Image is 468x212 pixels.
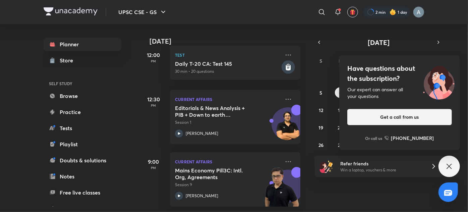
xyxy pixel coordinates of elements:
button: October 12, 2025 [316,105,327,115]
img: Anu Singh [413,6,424,18]
h5: 12:00 [140,51,167,59]
a: Practice [44,105,121,119]
img: Company Logo [44,7,98,15]
p: [PERSON_NAME] [186,130,218,137]
h6: [PHONE_NUMBER] [391,135,434,142]
h4: [DATE] [150,37,307,45]
a: Notes [44,170,121,183]
p: Current Affairs [175,95,280,103]
button: October 19, 2025 [316,122,327,133]
a: Doubts & solutions [44,154,121,167]
h5: Daily T-20 CA: Test 145 [175,60,280,67]
abbr: October 5, 2025 [320,90,323,96]
button: October 6, 2025 [335,87,346,98]
h6: Refer friends [340,160,423,167]
abbr: October 12, 2025 [319,107,323,113]
h5: 12:30 [140,95,167,103]
abbr: October 26, 2025 [318,142,324,148]
a: [PHONE_NUMBER] [385,135,434,142]
img: streak [390,9,396,15]
p: 30 min • 20 questions [175,68,280,74]
h6: SELF STUDY [44,78,121,89]
p: Current Affairs [175,158,280,166]
a: Playlist [44,138,121,151]
button: avatar [347,7,358,17]
h5: Mains Economy Pill3C: Intl. Org, Agreements [175,167,258,180]
abbr: October 19, 2025 [319,124,324,131]
div: Store [60,56,77,64]
img: ttu_illustration_new.svg [418,63,460,100]
div: Our expert can answer all your questions [347,86,452,100]
img: referral [320,160,333,173]
button: October 13, 2025 [335,105,346,115]
p: Or call us [365,135,383,141]
abbr: Monday [339,58,343,64]
img: Avatar [272,111,304,143]
button: October 27, 2025 [335,140,346,150]
button: [DATE] [324,38,434,47]
p: Win a laptop, vouchers & more [340,167,423,173]
a: Planner [44,38,121,51]
span: [DATE] [368,38,390,47]
h4: Have questions about the subscription? [347,63,452,84]
a: Store [44,54,121,67]
abbr: October 13, 2025 [338,107,343,113]
a: Free live classes [44,186,121,199]
h5: Editorials & News Analysis + PIB + Down to earth (October) - L1 [175,105,258,118]
p: [PERSON_NAME] [186,193,218,199]
a: Tests [44,121,121,135]
p: Session 9 [175,182,280,188]
h5: 9:00 [140,158,167,166]
button: October 20, 2025 [335,122,346,133]
button: October 5, 2025 [316,87,327,98]
img: avatar [350,9,356,15]
abbr: October 27, 2025 [338,142,343,148]
button: October 26, 2025 [316,140,327,150]
a: Browse [44,89,121,103]
p: Session 1 [175,119,280,125]
abbr: Sunday [320,58,323,64]
p: PM [140,59,167,63]
abbr: October 20, 2025 [338,124,343,131]
button: UPSC CSE - GS [114,5,171,19]
p: PM [140,103,167,107]
p: Test [175,51,280,59]
button: Get a call from us [347,109,452,125]
a: Company Logo [44,7,98,17]
p: PM [140,166,167,170]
